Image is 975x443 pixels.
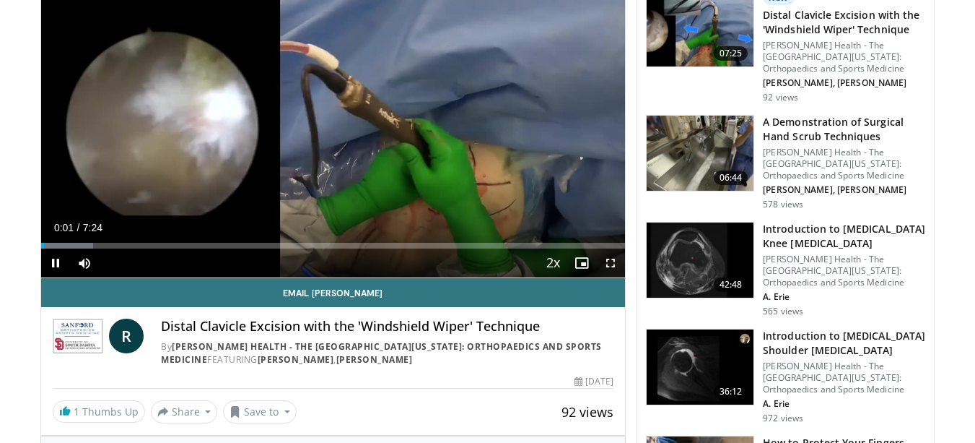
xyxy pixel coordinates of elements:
a: 1 Thumbs Up [53,400,145,423]
button: Enable picture-in-picture mode [567,249,596,278]
p: 578 views [763,199,803,210]
span: 92 views [561,403,613,421]
p: [PERSON_NAME], [PERSON_NAME] [763,184,925,196]
span: / [77,222,80,233]
p: [PERSON_NAME] Health - The [GEOGRAPHIC_DATA][US_STATE]: Orthopaedics and Sports Medicine [763,361,925,395]
div: By FEATURING , [161,340,613,366]
h3: Distal Clavicle Excision with the 'Windshield Wiper' Technique [763,8,925,37]
h3: Introduction to [MEDICAL_DATA] Knee [MEDICAL_DATA] [763,222,925,251]
div: [DATE] [574,375,613,388]
a: [PERSON_NAME] [336,353,413,366]
a: [PERSON_NAME] [258,353,334,366]
span: 07:25 [714,46,748,61]
button: Pause [41,249,70,278]
img: 5b4bafdf-eac3-493b-b70b-1e3f603fc1bc.150x105_q85_crop-smart_upscale.jpg [647,116,753,191]
span: 7:24 [83,222,102,233]
a: 42:48 Introduction to [MEDICAL_DATA] Knee [MEDICAL_DATA] [PERSON_NAME] Health - The [GEOGRAPHIC_D... [646,222,925,317]
a: 06:44 A Demonstration of Surgical Hand Scrub Techniques [PERSON_NAME] Health - The [GEOGRAPHIC_DA... [646,115,925,210]
p: [PERSON_NAME], [PERSON_NAME] [763,77,925,89]
span: 0:01 [54,222,74,233]
span: 06:44 [714,171,748,185]
img: b7c8ed41-df81-44f5-8109-2bb6f2e8f9d3.150x105_q85_crop-smart_upscale.jpg [647,223,753,298]
button: Save to [223,400,297,423]
a: R [109,319,144,353]
a: 36:12 Introduction to [MEDICAL_DATA] Shoulder [MEDICAL_DATA] [PERSON_NAME] Health - The [GEOGRAPH... [646,329,925,424]
p: [PERSON_NAME] Health - The [GEOGRAPHIC_DATA][US_STATE]: Orthopaedics and Sports Medicine [763,40,925,74]
a: Email [PERSON_NAME] [41,278,626,307]
h3: Introduction to [MEDICAL_DATA] Shoulder [MEDICAL_DATA] [763,329,925,358]
img: a0776280-a0fb-4b9d-8955-7e1de4459823.150x105_q85_crop-smart_upscale.jpg [647,330,753,405]
span: 42:48 [714,278,748,292]
p: 565 views [763,306,803,317]
p: 92 views [763,92,798,103]
div: Progress Bar [41,243,626,249]
p: A. Erie [763,398,925,410]
p: A. Erie [763,291,925,303]
p: [PERSON_NAME] Health - The [GEOGRAPHIC_DATA][US_STATE]: Orthopaedics and Sports Medicine [763,147,925,181]
p: [PERSON_NAME] Health - The [GEOGRAPHIC_DATA][US_STATE]: Orthopaedics and Sports Medicine [763,254,925,288]
img: Sanford Health - The University of South Dakota School of Medicine: Orthopaedics and Sports Medicine [53,319,104,353]
h4: Distal Clavicle Excision with the 'Windshield Wiper' Technique [161,319,613,335]
span: 36:12 [714,384,748,399]
span: 1 [74,405,79,418]
p: 972 views [763,413,803,424]
button: Share [151,400,218,423]
button: Playback Rate [538,249,567,278]
button: Fullscreen [596,249,625,278]
h3: A Demonstration of Surgical Hand Scrub Techniques [763,115,925,144]
a: [PERSON_NAME] Health - The [GEOGRAPHIC_DATA][US_STATE]: Orthopaedics and Sports Medicine [161,340,602,366]
button: Mute [70,249,99,278]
